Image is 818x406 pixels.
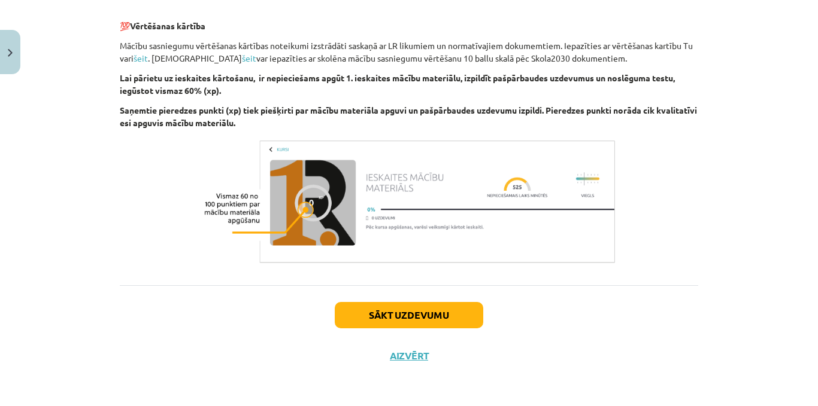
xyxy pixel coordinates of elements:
b: Lai pārietu uz ieskaites kārtošanu, ir nepieciešams apgūt 1. ieskaites mācību materiālu, izpildīt... [120,72,675,96]
b: Vērtēšanas kārtība [130,20,205,31]
a: šeit [134,53,148,63]
b: Saņemtie pieredzes punkti (xp) tiek piešķirti par mācību materiāla apguvi un pašpārbaudes uzdevum... [120,105,697,128]
button: Aizvērt [386,350,432,362]
button: Sākt uzdevumu [335,302,483,328]
img: icon-close-lesson-0947bae3869378f0d4975bcd49f059093ad1ed9edebbc8119c70593378902aed.svg [8,49,13,57]
p: Mācību sasniegumu vērtēšanas kārtības noteikumi izstrādāti saskaņā ar LR likumiem un normatīvajie... [120,39,698,65]
p: 💯 [120,7,698,32]
a: šeit [242,53,256,63]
